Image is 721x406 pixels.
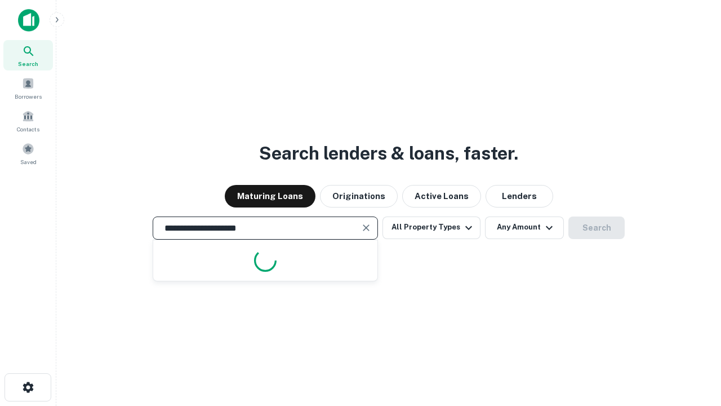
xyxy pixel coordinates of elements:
[20,157,37,166] span: Saved
[15,92,42,101] span: Borrowers
[3,105,53,136] a: Contacts
[402,185,481,208] button: Active Loans
[665,316,721,370] iframe: Chat Widget
[485,217,564,239] button: Any Amount
[259,140,518,167] h3: Search lenders & loans, faster.
[225,185,315,208] button: Maturing Loans
[3,138,53,169] a: Saved
[382,217,480,239] button: All Property Types
[18,9,39,32] img: capitalize-icon.png
[486,185,553,208] button: Lenders
[3,73,53,103] a: Borrowers
[320,185,398,208] button: Originations
[3,40,53,70] a: Search
[17,125,39,134] span: Contacts
[358,220,374,236] button: Clear
[18,59,38,68] span: Search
